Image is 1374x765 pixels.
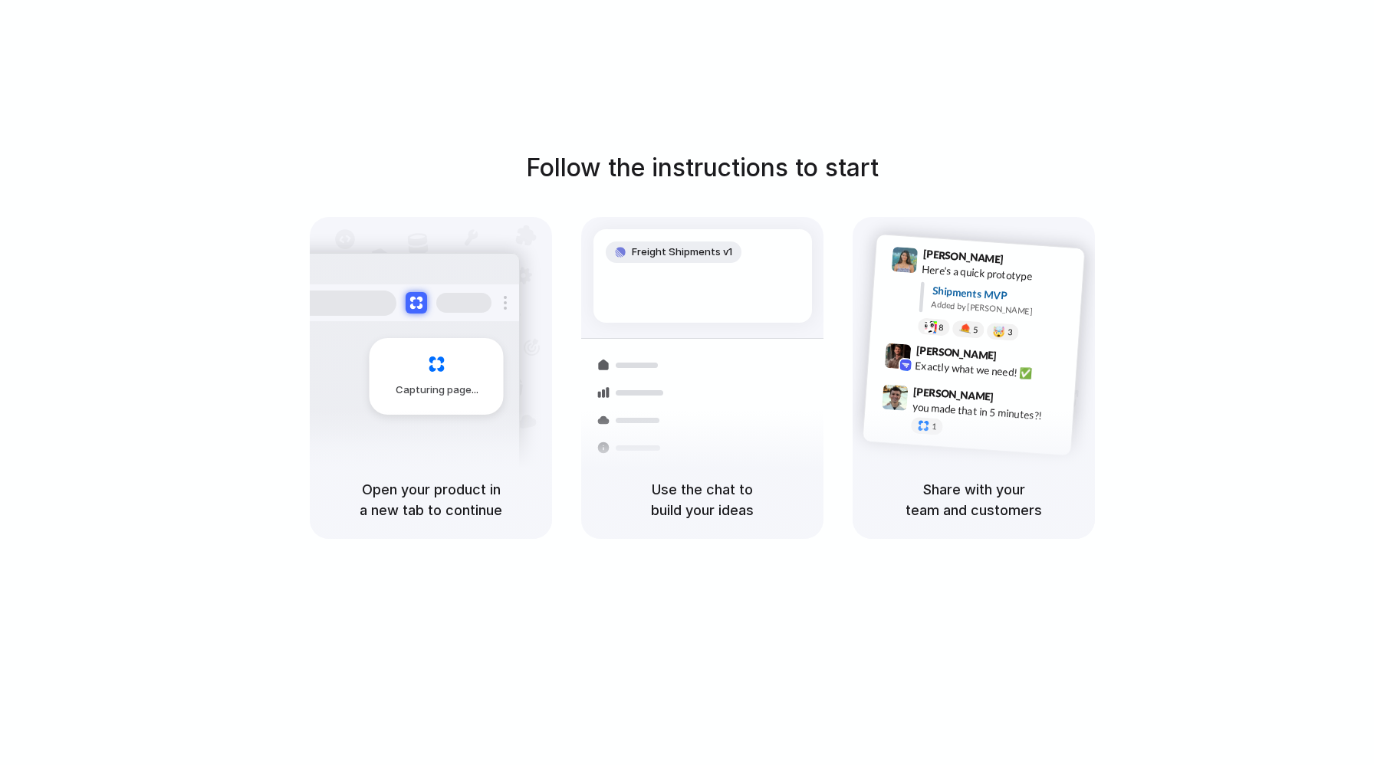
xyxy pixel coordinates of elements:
[932,283,1073,308] div: Shipments MVP
[922,261,1075,287] div: Here's a quick prototype
[328,479,534,520] h5: Open your product in a new tab to continue
[396,382,481,398] span: Capturing page
[998,390,1030,409] span: 9:47 AM
[1001,349,1033,367] span: 9:42 AM
[912,399,1065,425] div: you made that in 5 minutes?!
[871,479,1077,520] h5: Share with your team and customers
[632,245,732,260] span: Freight Shipments v1
[913,383,994,405] span: [PERSON_NAME]
[993,326,1006,337] div: 🤯
[938,323,944,332] span: 8
[931,298,1072,320] div: Added by [PERSON_NAME]
[1008,253,1040,271] span: 9:41 AM
[600,479,805,520] h5: Use the chat to build your ideas
[915,357,1068,383] div: Exactly what we need! ✅
[973,326,978,334] span: 5
[915,342,997,364] span: [PERSON_NAME]
[526,149,879,186] h1: Follow the instructions to start
[932,422,937,431] span: 1
[922,245,1004,268] span: [PERSON_NAME]
[1007,328,1013,337] span: 3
